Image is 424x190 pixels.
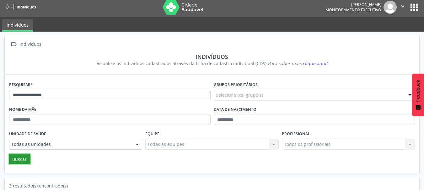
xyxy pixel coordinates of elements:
[9,105,36,115] label: Nome da mãe
[9,40,18,49] i: 
[415,80,421,102] span: Feedback
[145,129,159,139] label: Equipe
[2,19,33,32] a: Indivíduos
[397,1,409,14] button: 
[17,4,36,10] span: Indivíduos
[18,40,42,49] div: Indivíduos
[9,154,30,165] button: Buscar
[9,182,415,189] div: 3 resultado(s) encontrado(s)
[214,105,256,115] label: Data de nascimento
[325,2,381,7] div: [PERSON_NAME]
[282,129,310,139] label: Profissional
[384,1,397,14] img: img
[9,129,46,139] label: Unidade de saúde
[216,92,263,98] span: Selecione o(s) grupo(s)
[13,53,411,60] div: Indivíduos
[399,3,406,10] i: 
[303,60,327,66] span: clique aqui!
[11,141,129,147] span: Todas as unidades
[9,40,42,49] a:  Indivíduos
[268,60,327,66] i: Para saber mais,
[9,80,33,90] label: Pesquisar
[409,2,420,13] button: apps
[325,7,381,13] span: Monitoramento Executivo
[13,60,411,67] div: Visualize os indivíduos cadastrados através da ficha de cadastro individual (CDS).
[214,80,258,90] label: Grupos prioritários
[412,74,424,116] button: Feedback - Mostrar pesquisa
[4,2,36,12] a: Indivíduos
